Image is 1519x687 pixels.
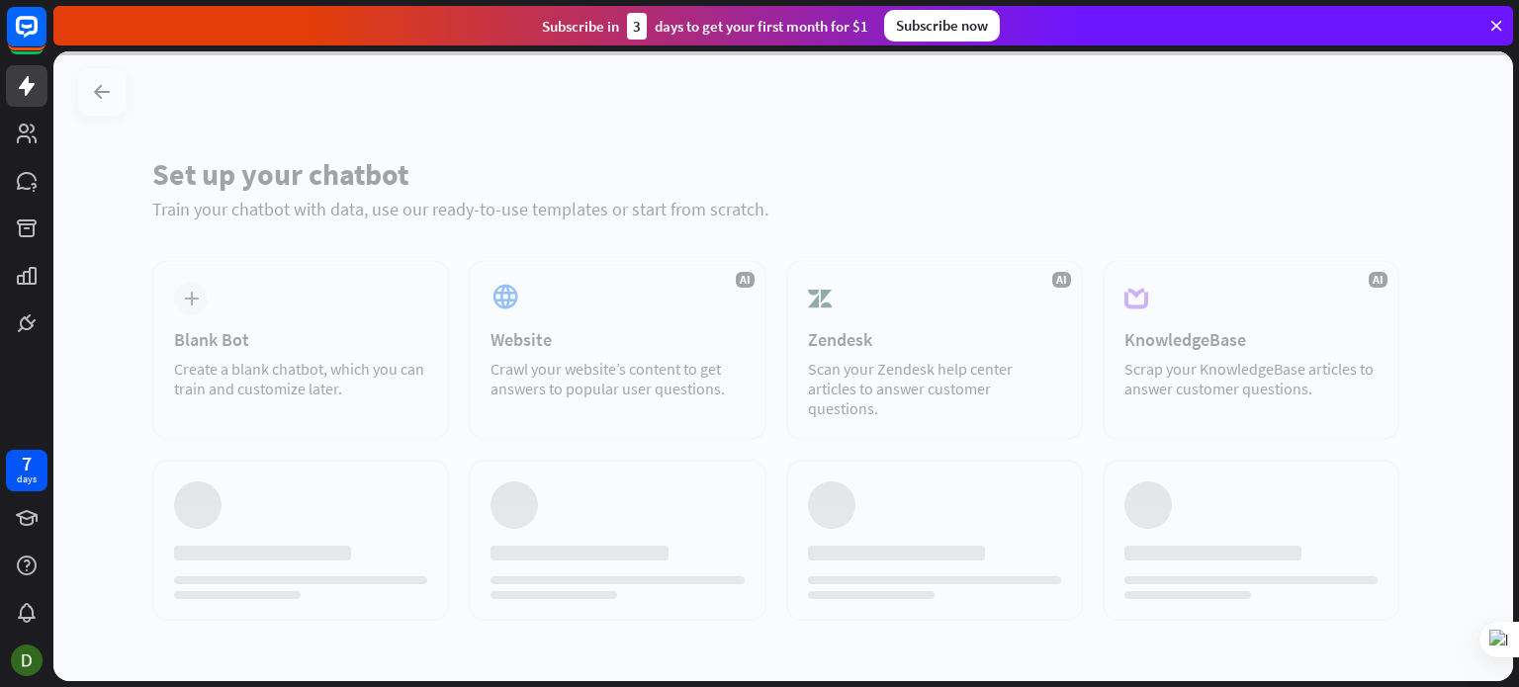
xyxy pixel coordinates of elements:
[884,10,1000,42] div: Subscribe now
[6,450,47,491] a: 7 days
[542,13,868,40] div: Subscribe in days to get your first month for $1
[22,455,32,472] div: 7
[627,13,647,40] div: 3
[17,472,37,486] div: days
